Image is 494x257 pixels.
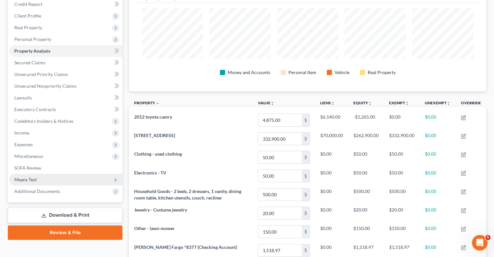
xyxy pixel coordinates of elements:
[302,151,310,163] div: $
[288,69,316,76] div: Personal Item
[420,111,456,129] td: $0.00
[156,101,159,105] i: expand_less
[258,225,302,238] input: 0.00
[9,104,122,115] a: Executory Contracts
[14,153,43,159] span: Miscellaneous
[368,69,396,76] div: Real Property
[348,167,384,185] td: $50.00
[315,185,348,204] td: $0.00
[384,223,420,241] td: $150.00
[315,130,348,148] td: $70,000.00
[302,114,310,126] div: $
[14,1,42,7] span: Credit Report
[384,148,420,167] td: $50.00
[315,111,348,129] td: $6,140.00
[134,100,159,105] a: Property expand_less
[420,148,456,167] td: $0.00
[14,13,41,19] span: Client Profile
[228,69,270,76] div: Money and Accounts
[134,188,241,200] span: Household Goods - 2 beds, 2 dressers, 1 vanity, dining room table, kitchen utensils, couch, recliner
[9,45,122,57] a: Property Analysis
[302,207,310,219] div: $
[258,207,302,219] input: 0.00
[485,235,490,240] span: 5
[9,80,122,92] a: Unsecured Nonpriority Claims
[331,101,335,105] i: unfold_more
[134,114,172,120] span: 2012 toyota camry
[9,69,122,80] a: Unsecured Priority Claims
[14,36,51,42] span: Personal Property
[14,71,68,77] span: Unsecured Priority Claims
[14,142,33,147] span: Expenses
[315,167,348,185] td: $0.00
[8,208,122,223] a: Download & Print
[258,133,302,145] input: 0.00
[389,100,409,105] a: Exemptunfold_more
[14,188,60,194] span: Additional Documents
[14,95,32,100] span: Lawsuits
[14,177,37,182] span: Means Test
[302,170,310,182] div: $
[302,133,310,145] div: $
[348,223,384,241] td: $150.00
[14,60,45,65] span: Secured Claims
[384,204,420,223] td: $20.00
[258,188,302,201] input: 0.00
[8,225,122,240] a: Review & File
[320,100,335,105] a: Liensunfold_more
[384,167,420,185] td: $50.00
[420,204,456,223] td: $0.00
[348,130,384,148] td: $262,900.00
[134,244,237,250] span: [PERSON_NAME] Fargo *8377 (Checking Account)
[14,48,50,54] span: Property Analysis
[368,101,372,105] i: unfold_more
[14,118,73,124] span: Codebtors Insiders & Notices
[472,235,488,251] iframe: Intercom live chat
[9,92,122,104] a: Lawsuits
[348,111,384,129] td: -$1,265.00
[384,185,420,204] td: $500.00
[425,100,450,105] a: Unexemptunfold_more
[134,151,182,157] span: Clothing - used clothing
[258,151,302,163] input: 0.00
[405,101,409,105] i: unfold_more
[271,101,274,105] i: unfold_more
[348,148,384,167] td: $50.00
[420,167,456,185] td: $0.00
[258,100,274,105] a: Valueunfold_more
[447,101,450,105] i: unfold_more
[384,111,420,129] td: $0.00
[420,130,456,148] td: $0.00
[353,100,372,105] a: Equityunfold_more
[315,223,348,241] td: $0.00
[348,185,384,204] td: $500.00
[335,69,349,76] div: Vehicle
[14,130,29,135] span: Income
[348,204,384,223] td: $20.00
[420,185,456,204] td: $0.00
[258,114,302,126] input: 0.00
[315,148,348,167] td: $0.00
[134,170,166,175] span: Electronics - TV
[302,188,310,201] div: $
[258,244,302,257] input: 0.00
[9,57,122,69] a: Secured Claims
[258,170,302,182] input: 0.00
[9,162,122,174] a: SOFA Review
[134,207,187,212] span: Jewelry - Costume jewelry
[456,96,486,111] th: Override
[14,83,76,89] span: Unsecured Nonpriority Claims
[302,225,310,238] div: $
[315,204,348,223] td: $0.00
[14,25,42,30] span: Real Property
[302,244,310,257] div: $
[384,130,420,148] td: $332,900.00
[134,225,175,231] span: Other - lawn mower
[14,165,41,171] span: SOFA Review
[134,133,175,138] span: [STREET_ADDRESS]
[14,107,56,112] span: Executory Contracts
[420,223,456,241] td: $0.00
